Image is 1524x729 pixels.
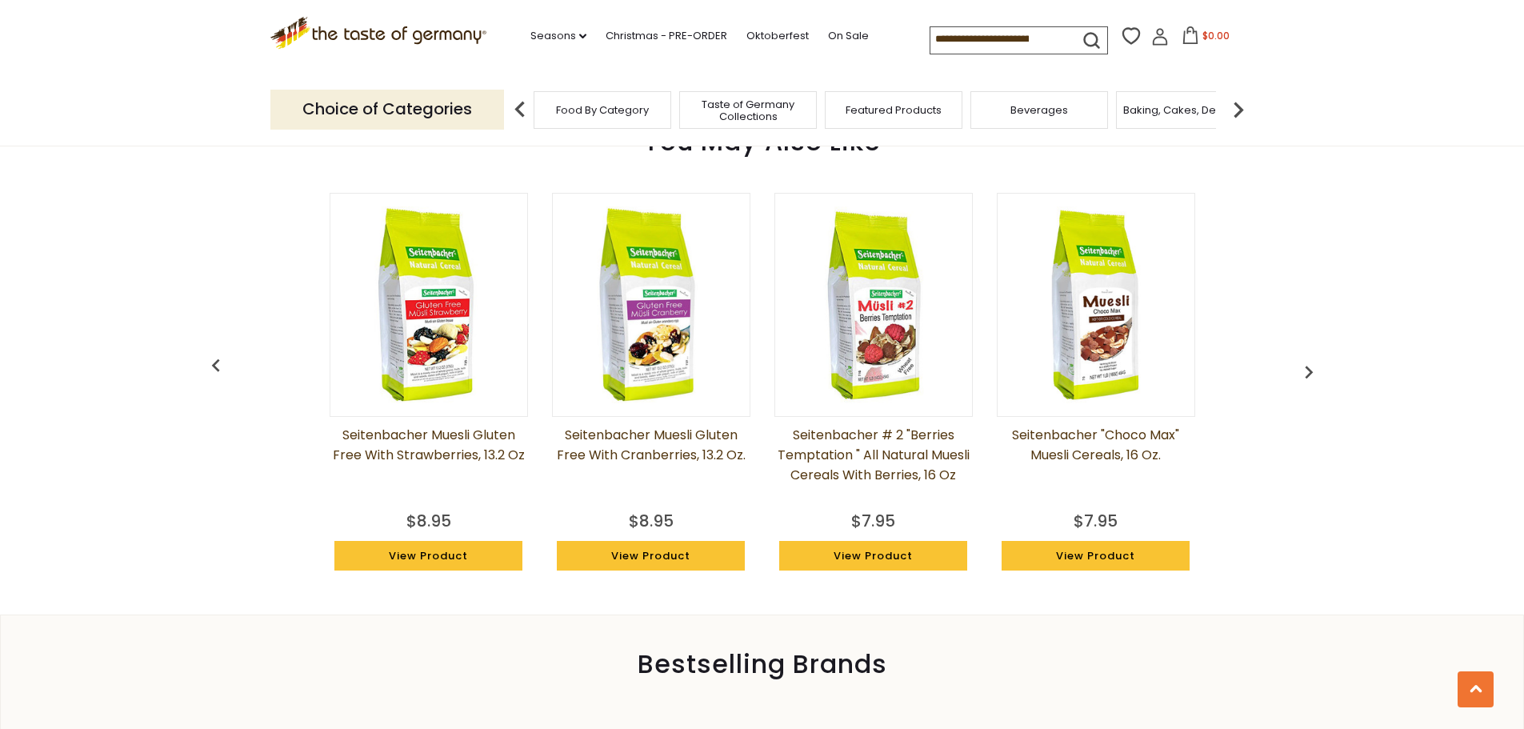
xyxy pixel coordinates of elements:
span: $0.00 [1202,29,1230,42]
a: View Product [334,541,523,571]
img: Seitenbacher [998,206,1194,403]
a: Christmas - PRE-ORDER [606,27,727,45]
a: Food By Category [556,104,649,116]
a: On Sale [828,27,869,45]
a: Baking, Cakes, Desserts [1123,104,1247,116]
img: Seitenbacher Muesli Gluten Free with Cranberries, 13.2 oz. [553,206,750,403]
img: previous arrow [1296,359,1322,385]
div: $8.95 [629,509,674,533]
img: Seitenbacher Muesli Gluten Free with Strawberries, 13.2 oz [330,206,527,403]
p: Choice of Categories [270,90,504,129]
a: Taste of Germany Collections [684,98,812,122]
a: Featured Products [846,104,942,116]
a: Oktoberfest [746,27,809,45]
a: Seitenbacher "Choco Max" Muesli Cereals, 16 oz. [997,425,1195,505]
a: Beverages [1010,104,1068,116]
img: previous arrow [203,353,229,379]
div: Bestselling Brands [1,655,1523,673]
img: Seitenbacher # 2 [775,206,972,403]
div: $7.95 [851,509,895,533]
a: View Product [779,541,968,571]
a: Seitenbacher Muesli Gluten Free with Cranberries, 13.2 oz. [552,425,750,505]
a: Seitenbacher Muesli Gluten Free with Strawberries, 13.2 oz [330,425,528,505]
a: View Product [1002,541,1190,571]
a: View Product [557,541,746,571]
button: $0.00 [1172,26,1240,50]
img: next arrow [1222,94,1254,126]
a: Seitenbacher # 2 "Berries Temptation " All Natural Muesli Cereals with Berries, 16 oz [774,425,973,505]
a: Seasons [530,27,586,45]
img: previous arrow [504,94,536,126]
div: $7.95 [1074,509,1118,533]
div: $8.95 [406,509,451,533]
